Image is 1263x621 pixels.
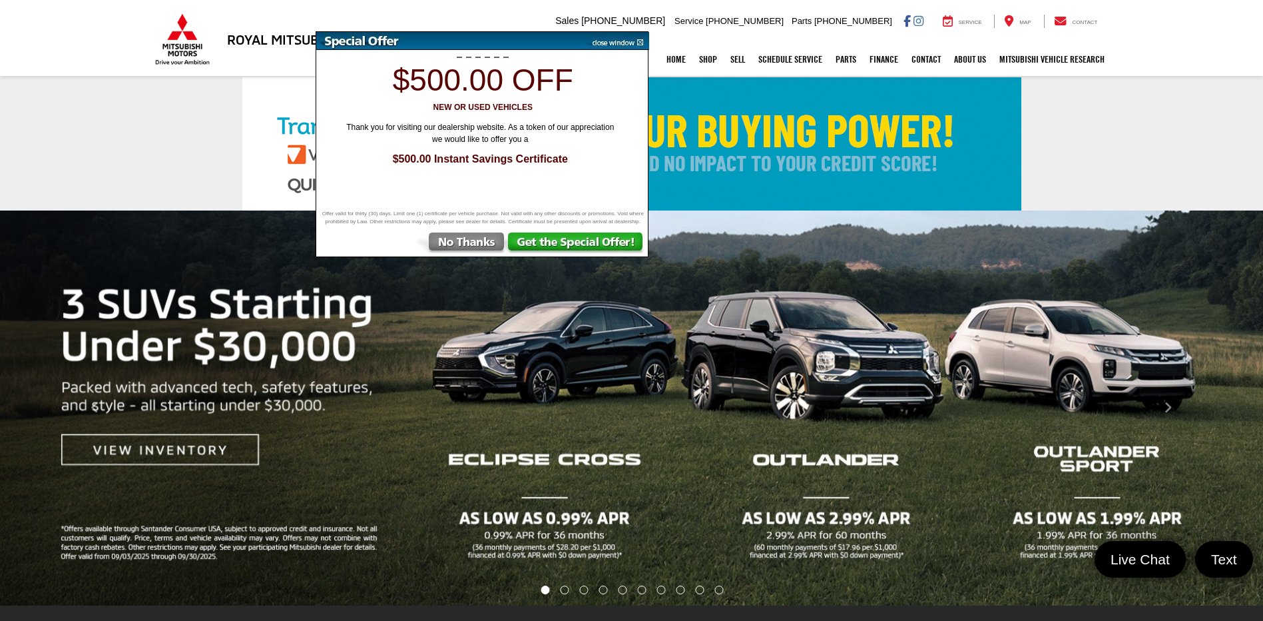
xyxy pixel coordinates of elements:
span: Thank you for visiting our dealership website. As a token of our appreciation we would like to of... [337,122,623,145]
span: Parts [792,16,812,26]
span: Service [674,16,703,26]
a: Sell [724,43,752,76]
a: Map [994,15,1041,28]
li: Go to slide number 3. [580,586,589,594]
span: [PHONE_NUMBER] [706,16,784,26]
a: Facebook: Click to visit our Facebook page [903,15,911,26]
li: Go to slide number 7. [656,586,665,594]
a: Service [933,15,992,28]
li: Go to slide number 2. [561,586,569,594]
span: Text [1204,550,1244,568]
img: close window [582,32,649,50]
span: [PHONE_NUMBER] [581,15,665,26]
a: Schedule Service: Opens in a new tab [752,43,829,76]
li: Go to slide number 9. [695,586,704,594]
a: Finance [863,43,905,76]
img: No Thanks, Continue to Website [414,233,507,257]
img: Mitsubishi [152,13,212,65]
h3: New or Used Vehicles [324,103,642,112]
button: Click to view next picture. [1073,237,1263,579]
h3: Royal Mitsubishi [227,32,344,47]
a: Parts: Opens in a new tab [829,43,863,76]
li: Go to slide number 8. [676,586,684,594]
a: Home [660,43,692,76]
a: Shop [692,43,724,76]
img: Get the Special Offer [507,233,648,257]
span: Contact [1072,19,1097,25]
a: Contact [905,43,947,76]
a: Mitsubishi Vehicle Research [993,43,1111,76]
li: Go to slide number 10. [714,586,723,594]
span: Service [959,19,982,25]
a: About Us [947,43,993,76]
li: Go to slide number 1. [541,586,549,594]
img: Check Your Buying Power [242,77,1021,211]
span: $500.00 Instant Savings Certificate [330,152,630,167]
a: Text [1195,541,1253,578]
span: Map [1019,19,1031,25]
span: Sales [555,15,579,26]
li: Go to slide number 6. [637,586,646,594]
span: [PHONE_NUMBER] [814,16,892,26]
img: Special Offer [316,32,583,50]
li: Go to slide number 4. [599,586,608,594]
a: Instagram: Click to visit our Instagram page [913,15,923,26]
span: Offer valid for thirty (30) days. Limit one (1) certificate per vehicle purchase. Not valid with ... [320,210,646,226]
h1: $500.00 off [324,63,642,97]
li: Go to slide number 5. [619,586,627,594]
span: Live Chat [1104,550,1176,568]
a: Contact [1044,15,1108,28]
a: Live Chat [1095,541,1186,578]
